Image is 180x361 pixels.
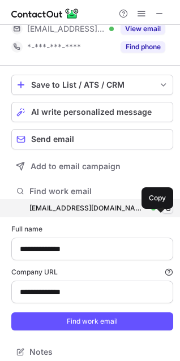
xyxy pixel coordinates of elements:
[11,75,173,95] button: save-profile-one-click
[11,102,173,122] button: AI write personalized message
[29,203,147,213] div: [EMAIL_ADDRESS][DOMAIN_NAME]
[11,224,173,234] label: Full name
[31,162,121,171] span: Add to email campaign
[11,7,79,20] img: ContactOut v5.3.10
[121,23,165,35] button: Reveal Button
[31,80,153,89] div: Save to List / ATS / CRM
[11,267,173,277] label: Company URL
[31,135,74,144] span: Send email
[29,347,169,357] span: Notes
[31,108,152,117] span: AI write personalized message
[11,156,173,177] button: Add to email campaign
[121,41,165,53] button: Reveal Button
[11,129,173,149] button: Send email
[11,344,173,360] button: Notes
[29,186,160,196] span: Find work email
[11,312,173,330] button: Find work email
[27,24,105,34] span: [EMAIL_ADDRESS][DOMAIN_NAME]
[11,183,173,199] button: Find work email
